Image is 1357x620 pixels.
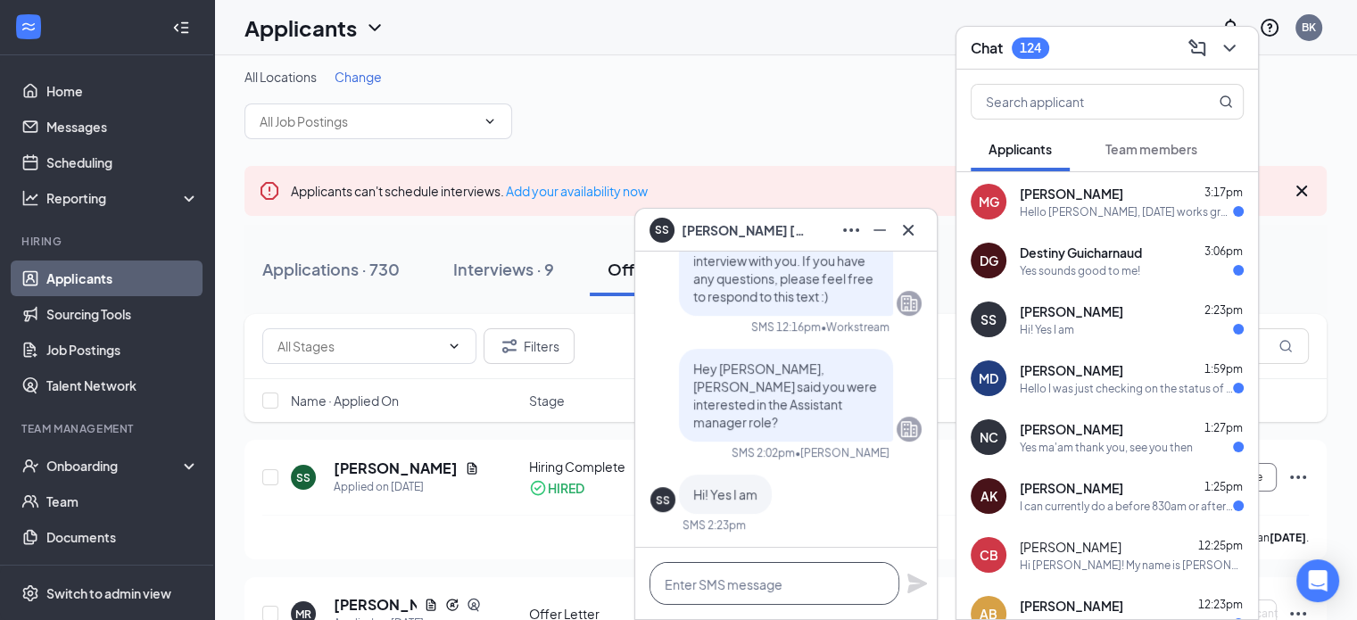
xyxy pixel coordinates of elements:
svg: UserCheck [21,457,39,475]
svg: WorkstreamLogo [20,18,37,36]
div: Hiring [21,234,195,249]
div: Hello I was just checking on the status of another interview [1020,381,1233,396]
h3: Chat [971,38,1003,58]
svg: QuestionInfo [1259,17,1280,38]
span: 1:59pm [1204,362,1243,376]
span: [PERSON_NAME] [1020,597,1123,615]
span: Destiny Guicharnaud [1020,244,1142,261]
input: All Job Postings [260,112,476,131]
span: 2:23pm [1204,303,1243,317]
span: 3:06pm [1204,244,1243,258]
a: Add your availability now [506,183,648,199]
div: I can currently do a before 830am or after 5pm. [DATE] through [DATE]. I'm also not opposed to in... [1020,499,1233,514]
div: Yes ma'am thank you, see you then [1020,440,1193,455]
div: BK [1302,20,1316,35]
svg: Error [259,180,280,202]
svg: Reapply [445,598,459,612]
span: Hi! Yes I am [693,486,757,502]
div: MG [979,193,999,211]
h5: [PERSON_NAME] [334,595,417,615]
span: [PERSON_NAME] [1020,479,1123,497]
svg: Cross [1291,180,1312,202]
span: [PERSON_NAME] [1020,538,1121,556]
svg: ChevronDown [483,114,497,128]
span: [PERSON_NAME] [1020,420,1123,438]
svg: Notifications [1220,17,1241,38]
span: Stage [529,392,565,409]
div: AK [981,487,997,505]
span: • [PERSON_NAME] [795,445,889,460]
button: Cross [894,216,923,244]
div: HIRED [548,479,584,497]
span: Hey [PERSON_NAME], [PERSON_NAME] said you were interested in the Assistant manager role? [693,360,877,430]
div: Applications · 730 [262,258,400,280]
div: CB [980,546,998,564]
div: SMS 2:23pm [683,517,746,533]
a: Talent Network [46,368,199,403]
a: Documents [46,519,199,555]
div: SMS 12:16pm [751,319,821,335]
span: 12:25pm [1198,539,1243,552]
svg: Minimize [869,219,890,241]
div: Hi [PERSON_NAME]! My name is [PERSON_NAME], I'm the Assistant Manager at [PERSON_NAME]'s Closet. ... [1020,558,1244,573]
a: Home [46,73,199,109]
button: Filter Filters [484,328,575,364]
span: • Workstream [821,319,889,335]
span: Team members [1105,141,1197,157]
a: Messages [46,109,199,145]
svg: ChevronDown [364,17,385,38]
svg: MagnifyingGlass [1219,95,1233,109]
button: Minimize [865,216,894,244]
svg: MagnifyingGlass [1278,339,1293,353]
div: NC [980,428,998,446]
svg: Cross [898,219,919,241]
span: Applicants can't schedule interviews. [291,183,648,199]
input: All Stages [277,336,440,356]
div: SMS 2:02pm [732,445,795,460]
span: 1:27pm [1204,421,1243,434]
div: DG [980,252,998,269]
svg: SourcingTools [467,598,481,612]
div: Switch to admin view [46,584,171,602]
div: SS [296,470,310,485]
svg: Filter [499,335,520,357]
div: Hiring Complete [529,458,699,475]
div: Yes sounds good to me! [1020,263,1140,278]
div: SS [981,310,997,328]
a: Team [46,484,199,519]
span: [PERSON_NAME] [1020,361,1123,379]
span: 1:25pm [1204,480,1243,493]
div: Open Intercom Messenger [1296,559,1339,602]
div: Applied on [DATE] [334,478,479,496]
h1: Applicants [244,12,357,43]
div: Hello [PERSON_NAME], [DATE] works great! [1020,204,1233,219]
svg: Ellipses [1287,467,1309,488]
span: 12:23pm [1198,598,1243,611]
span: All Locations [244,69,317,85]
span: Change [335,69,382,85]
svg: Company [898,418,920,440]
svg: ChevronDown [1219,37,1240,59]
svg: Settings [21,584,39,602]
a: Job Postings [46,332,199,368]
a: Applicants [46,260,199,296]
svg: Document [465,461,479,475]
button: Ellipses [837,216,865,244]
h5: [PERSON_NAME] [334,459,458,478]
div: Onboarding [46,457,184,475]
span: [PERSON_NAME] [PERSON_NAME] [682,220,807,240]
span: Applicants [989,141,1052,157]
a: Surveys [46,555,199,591]
span: 3:17pm [1204,186,1243,199]
svg: Ellipses [840,219,862,241]
div: Team Management [21,421,195,436]
a: Scheduling [46,145,199,180]
svg: ComposeMessage [1187,37,1208,59]
div: MD [979,369,998,387]
svg: Plane [906,573,928,594]
button: ComposeMessage [1183,34,1212,62]
span: Name · Applied On [291,392,399,409]
div: Reporting [46,189,200,207]
svg: CheckmarkCircle [529,479,547,497]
